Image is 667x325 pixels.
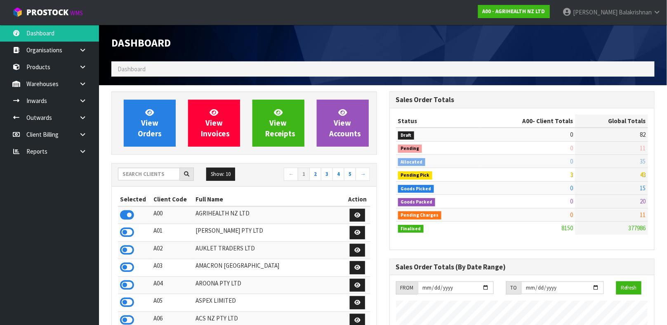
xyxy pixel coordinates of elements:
a: 1 [298,168,310,181]
td: A04 [152,276,194,294]
span: 0 [570,211,573,219]
strong: A00 - AGRIHEALTH NZ LTD [483,8,545,15]
span: Pending Charges [398,211,442,220]
span: 11 [640,211,646,219]
span: View Invoices [201,108,230,138]
td: AROONA PTY LTD [193,276,345,294]
h3: Sales Order Totals (By Date Range) [396,263,648,271]
a: ViewInvoices [188,100,240,147]
span: 377986 [629,224,646,232]
a: 2 [309,168,321,181]
span: Dashboard [118,65,146,73]
td: AGRIHEALTH NZ LTD [193,206,345,224]
a: ViewOrders [124,100,176,147]
a: 4 [332,168,344,181]
td: ASPEX LIMITED [193,294,345,312]
span: 11 [640,144,646,152]
th: Selected [118,193,152,206]
th: Client Code [152,193,194,206]
span: Finalised [398,225,424,233]
span: 0 [570,157,573,165]
th: Action [345,193,370,206]
td: AUKLET TRADERS LTD [193,241,345,259]
span: 15 [640,184,646,192]
a: A00 - AGRIHEALTH NZ LTD [478,5,550,18]
span: Allocated [398,158,426,166]
span: Dashboard [111,36,171,49]
th: - Client Totals [479,115,575,128]
th: Global Totals [575,115,648,128]
div: FROM [396,281,418,295]
span: A00 [522,117,533,125]
span: Pending [398,145,422,153]
span: 0 [570,144,573,152]
span: Draft [398,131,415,140]
a: ViewAccounts [317,100,369,147]
td: [PERSON_NAME] PTY LTD [193,224,345,242]
button: Refresh [616,281,641,295]
td: AMACRON [GEOGRAPHIC_DATA] [193,259,345,277]
h3: Sales Order Totals [396,96,648,104]
td: A03 [152,259,194,277]
span: View Receipts [265,108,296,138]
span: 0 [570,197,573,205]
span: ProStock [26,7,68,18]
td: A02 [152,241,194,259]
a: → [356,168,370,181]
span: Goods Packed [398,198,436,206]
span: View Orders [138,108,162,138]
th: Status [396,115,479,128]
span: 20 [640,197,646,205]
span: Balakrishnan [619,8,652,16]
input: Search clients [118,168,180,180]
span: 8150 [561,224,573,232]
span: 35 [640,157,646,165]
a: ViewReceipts [252,100,304,147]
div: TO [506,281,521,295]
span: 43 [640,171,646,178]
td: A05 [152,294,194,312]
span: 3 [570,171,573,178]
button: Show: 10 [206,168,235,181]
span: Goods Picked [398,185,434,193]
a: 5 [344,168,356,181]
img: cube-alt.png [12,7,23,17]
span: 82 [640,131,646,138]
a: ← [284,168,298,181]
nav: Page navigation [250,168,370,182]
span: Pending Pick [398,171,433,180]
a: 3 [321,168,333,181]
span: View Accounts [330,108,361,138]
td: A00 [152,206,194,224]
span: 0 [570,131,573,138]
span: [PERSON_NAME] [573,8,618,16]
small: WMS [70,9,83,17]
th: Full Name [193,193,345,206]
span: 0 [570,184,573,192]
td: A01 [152,224,194,242]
